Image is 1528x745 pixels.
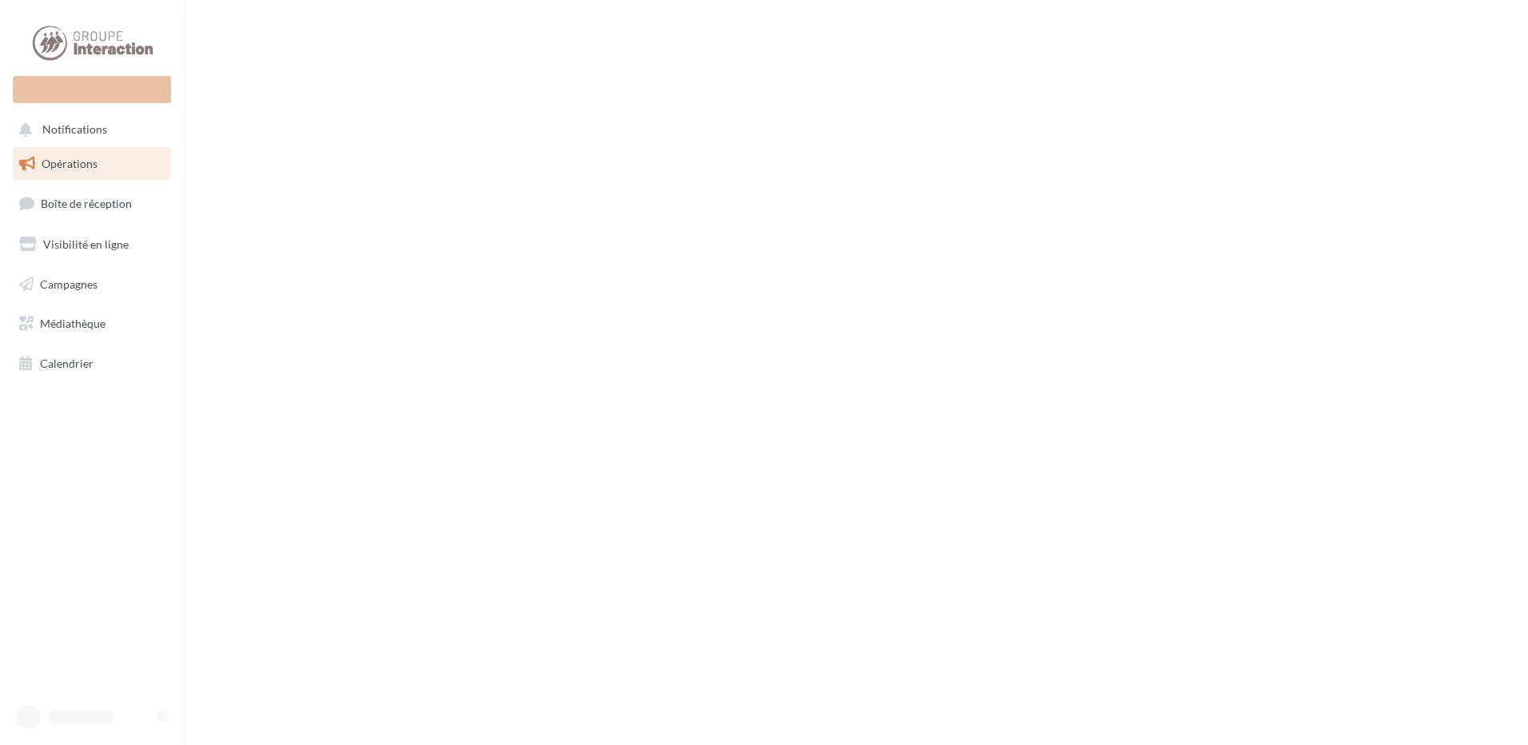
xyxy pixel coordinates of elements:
[42,157,97,170] span: Opérations
[10,347,174,380] a: Calendrier
[40,357,94,370] span: Calendrier
[10,186,174,221] a: Boîte de réception
[40,317,105,330] span: Médiathèque
[10,268,174,301] a: Campagnes
[10,307,174,341] a: Médiathèque
[43,237,129,251] span: Visibilité en ligne
[10,228,174,261] a: Visibilité en ligne
[13,76,171,103] div: Nouvelle campagne
[42,123,107,137] span: Notifications
[41,197,132,210] span: Boîte de réception
[40,277,97,290] span: Campagnes
[10,147,174,181] a: Opérations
